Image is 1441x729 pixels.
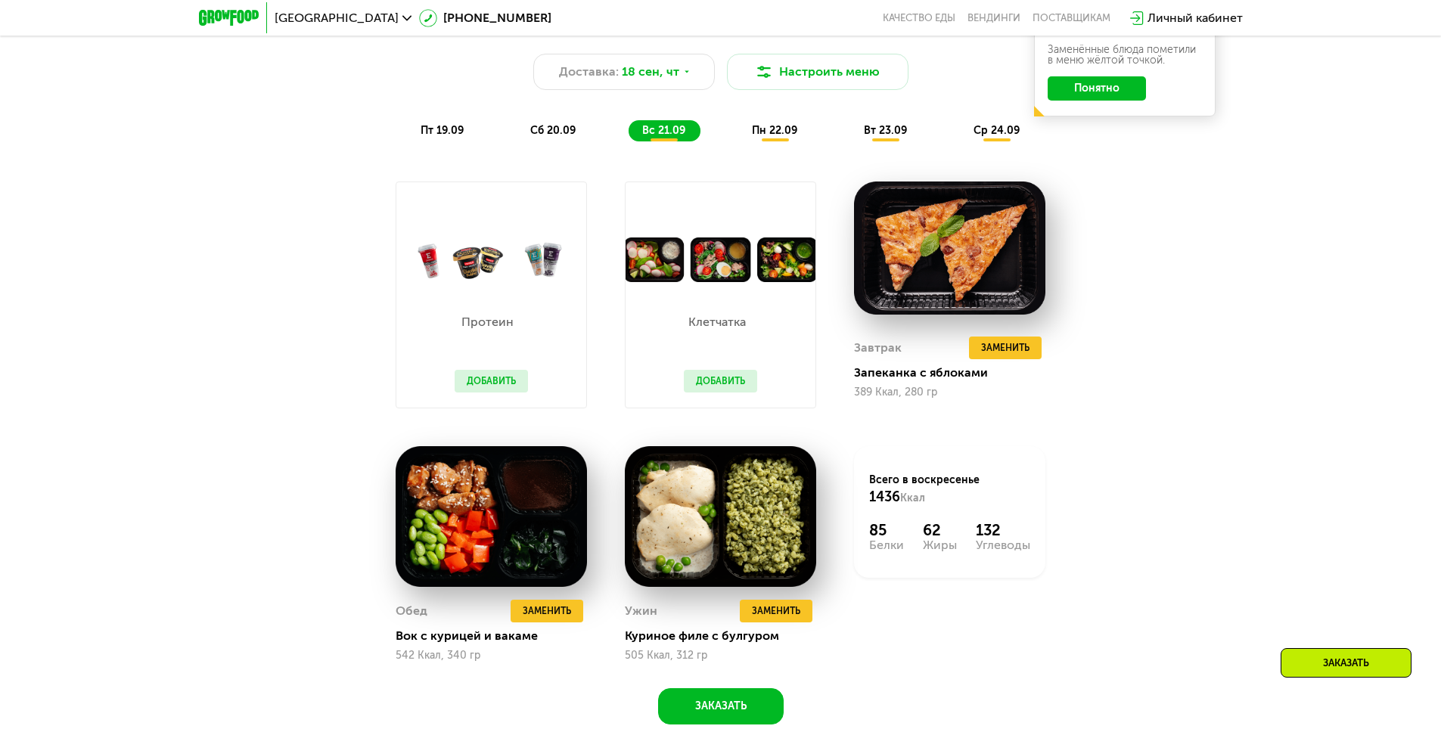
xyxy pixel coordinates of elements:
div: Заказать [1281,648,1411,678]
span: вт 23.09 [864,124,907,137]
div: Ужин [625,600,657,622]
div: Заменённые блюда пометили в меню жёлтой точкой. [1048,45,1202,66]
div: 505 Ккал, 312 гр [625,650,816,662]
span: Доставка: [559,63,619,81]
a: [PHONE_NUMBER] [419,9,551,27]
div: Обед [396,600,427,622]
button: Настроить меню [727,54,908,90]
button: Добавить [455,370,528,392]
span: пн 22.09 [752,124,797,137]
div: Жиры [923,539,957,551]
div: Белки [869,539,904,551]
button: Заменить [969,337,1042,359]
span: 18 сен, чт [622,63,679,81]
button: Заменить [511,600,583,622]
span: Заменить [752,603,800,619]
span: [GEOGRAPHIC_DATA] [275,12,399,24]
button: Понятно [1048,76,1146,101]
span: сб 20.09 [530,124,576,137]
a: Качество еды [883,12,955,24]
span: Заменить [981,340,1030,355]
div: Куриное филе с булгуром [625,628,828,644]
div: Вок с курицей и вакаме [396,628,599,644]
div: Личный кабинет [1148,9,1243,27]
button: Добавить [684,370,757,392]
a: Вендинги [967,12,1020,24]
div: 542 Ккал, 340 гр [396,650,587,662]
p: Клетчатка [684,316,750,328]
span: Заменить [523,603,571,619]
div: Завтрак [854,337,902,359]
span: пт 19.09 [421,124,464,137]
span: 1436 [869,489,900,505]
button: Заменить [740,600,812,622]
button: Заказать [658,688,784,724]
span: вс 21.09 [642,124,685,137]
div: Запеканка с яблоками [854,365,1057,380]
div: 132 [976,521,1030,539]
div: поставщикам [1033,12,1110,24]
div: Всего в воскресенье [869,473,1030,506]
div: 85 [869,521,904,539]
div: 62 [923,521,957,539]
p: Протеин [455,316,520,328]
span: ср 24.09 [974,124,1020,137]
div: Углеводы [976,539,1030,551]
span: Ккал [900,492,925,504]
div: 389 Ккал, 280 гр [854,386,1045,399]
